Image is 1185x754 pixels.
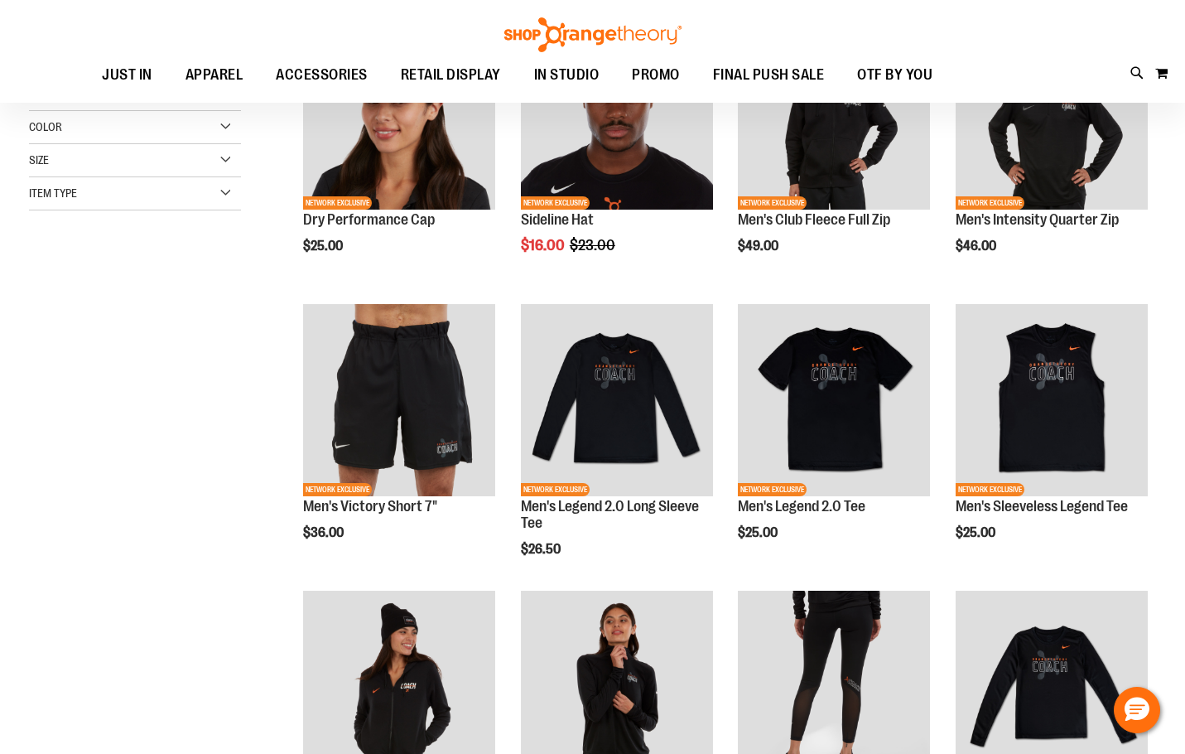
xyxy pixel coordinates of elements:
span: $25.00 [303,239,345,254]
span: NETWORK EXCLUSIVE [521,483,590,496]
span: RETAIL DISPLAY [401,56,501,94]
div: product [295,296,503,582]
span: NETWORK EXCLUSIVE [956,196,1024,210]
span: $16.00 [521,237,567,254]
span: NETWORK EXCLUSIVE [521,196,590,210]
a: OTF Mens Coach FA23 Legend 2.0 LS Tee - Black primary imageNETWORK EXCLUSIVE [521,304,713,499]
a: OTF BY YOU [841,56,949,94]
a: OTF Mens Coach FA23 Legend Sleeveless Tee - Black primary imageNETWORK EXCLUSIVE [956,304,1148,499]
a: Men's Legend 2.0 Long Sleeve Tee [521,498,699,531]
span: NETWORK EXCLUSIVE [303,196,372,210]
span: Size [29,153,49,167]
span: $25.00 [956,525,998,540]
img: OTF Mens Coach FA23 Legend 2.0 SS Tee - Black primary image [738,304,930,496]
div: product [513,9,721,296]
span: $25.00 [738,525,780,540]
span: ACCESSORIES [276,56,368,94]
div: product [947,9,1156,296]
span: OTF BY YOU [857,56,932,94]
span: $46.00 [956,239,999,254]
span: JUST IN [102,56,152,94]
a: Men's Legend 2.0 Tee [738,498,865,515]
a: Men's Sleeveless Legend Tee [956,498,1128,515]
img: OTF Mens Coach FA23 Intensity Quarter Zip - Black primary image [956,17,1148,210]
img: Dry Performance Cap [303,17,495,210]
a: Dry Performance CapNETWORK EXCLUSIVE [303,17,495,212]
div: product [513,296,721,599]
span: NETWORK EXCLUSIVE [738,483,807,496]
a: FINAL PUSH SALE [696,56,841,94]
span: NETWORK EXCLUSIVE [738,196,807,210]
a: ACCESSORIES [259,56,384,94]
span: FINAL PUSH SALE [713,56,825,94]
a: IN STUDIO [518,56,616,94]
a: Men's Victory Short 7" [303,498,437,515]
a: APPAREL [169,56,260,94]
div: product [295,9,503,296]
span: APPAREL [185,56,243,94]
span: $49.00 [738,239,781,254]
span: IN STUDIO [534,56,600,94]
a: Men's Club Fleece Full Zip [738,211,890,228]
span: NETWORK EXCLUSIVE [956,483,1024,496]
a: OTF Mens Coach FA23 Victory Short - Black primary imageNETWORK EXCLUSIVE [303,304,495,499]
a: RETAIL DISPLAY [384,56,518,94]
a: Men's Intensity Quarter Zip [956,211,1119,228]
a: OTF Mens Coach FA23 Club Fleece Full Zip - Black primary imageNETWORK EXCLUSIVE [738,17,930,212]
a: PROMO [615,56,696,94]
a: OTF Mens Coach FA23 Legend 2.0 SS Tee - Black primary imageNETWORK EXCLUSIVE [738,304,930,499]
img: OTF Mens Coach FA23 Club Fleece Full Zip - Black primary image [738,17,930,210]
a: Sideline Hat primary imageSALENETWORK EXCLUSIVE [521,17,713,212]
span: NETWORK EXCLUSIVE [303,483,372,496]
span: Color [29,120,62,133]
div: product [730,296,938,582]
img: OTF Mens Coach FA23 Victory Short - Black primary image [303,304,495,496]
img: OTF Mens Coach FA23 Legend 2.0 LS Tee - Black primary image [521,304,713,496]
span: $36.00 [303,525,346,540]
div: product [730,9,938,296]
span: PROMO [632,56,680,94]
span: $26.50 [521,542,563,557]
a: Sideline Hat [521,211,594,228]
a: JUST IN [85,56,169,94]
div: product [947,296,1156,582]
button: Hello, have a question? Let’s chat. [1114,687,1160,733]
img: OTF Mens Coach FA23 Legend Sleeveless Tee - Black primary image [956,304,1148,496]
span: $23.00 [570,237,618,254]
a: OTF Mens Coach FA23 Intensity Quarter Zip - Black primary imageNETWORK EXCLUSIVE [956,17,1148,212]
img: Sideline Hat primary image [521,17,713,210]
a: Dry Performance Cap [303,211,435,228]
img: Shop Orangetheory [502,17,684,52]
span: Item Type [29,186,77,200]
